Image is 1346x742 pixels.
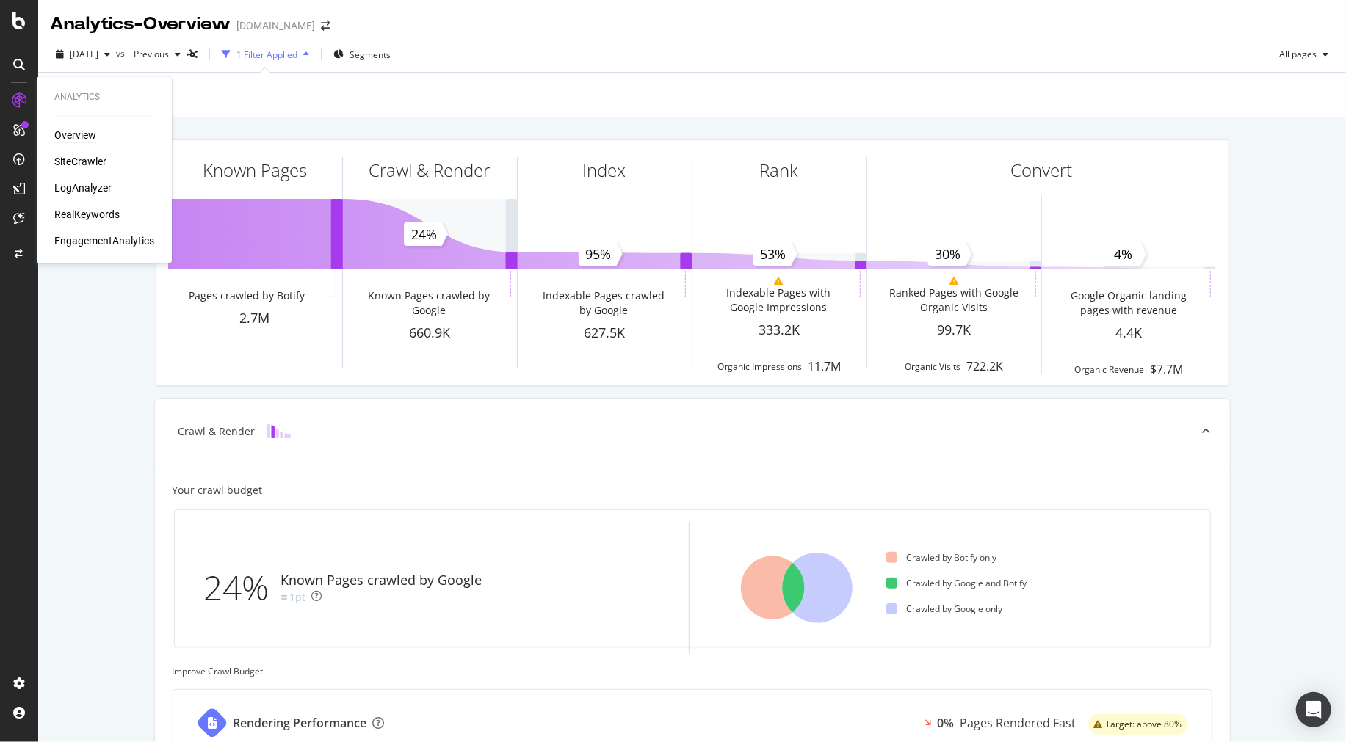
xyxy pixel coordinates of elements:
[328,43,397,66] button: Segments
[343,324,517,343] div: 660.9K
[189,288,305,303] div: Pages crawled by Botify
[1273,48,1317,60] span: All pages
[54,91,154,103] div: Analytics
[70,48,98,60] span: 2025 Sep. 27th
[583,158,626,183] div: Index
[808,358,841,375] div: 11.7M
[1296,692,1331,727] div: Open Intercom Messenger
[54,234,154,249] a: EngagementAnalytics
[713,285,844,315] div: Indexable Pages with Google Impressions
[760,158,799,183] div: Rank
[1273,43,1334,66] button: All pages
[128,48,169,60] span: Previous
[321,21,330,31] div: arrow-right-arrow-left
[369,158,491,183] div: Crawl & Render
[234,715,367,732] div: Rendering Performance
[173,483,263,498] div: Your crawl budget
[54,208,120,222] a: RealKeywords
[363,288,495,318] div: Known Pages crawled by Google
[692,321,866,340] div: 333.2K
[281,571,482,590] div: Known Pages crawled by Google
[50,12,231,37] div: Analytics - Overview
[173,665,1212,677] div: Improve Crawl Budget
[886,603,1002,615] div: Crawled by Google only
[178,424,256,439] div: Crawl & Render
[1088,714,1188,735] div: warning label
[886,551,996,564] div: Crawled by Botify only
[54,155,106,170] a: SiteCrawler
[50,43,116,66] button: [DATE]
[938,715,955,732] div: 0%
[203,158,307,183] div: Known Pages
[518,324,692,343] div: 627.5K
[236,48,297,61] div: 1 Filter Applied
[960,715,1077,732] div: Pages Rendered Fast
[168,309,342,328] div: 2.7M
[116,47,128,59] span: vs
[216,43,315,66] button: 1 Filter Applied
[267,424,291,438] img: block-icon
[886,577,1027,589] div: Crawled by Google and Botify
[128,43,187,66] button: Previous
[281,595,287,600] img: Equal
[54,181,112,196] a: LogAnalyzer
[236,18,315,33] div: [DOMAIN_NAME]
[204,564,281,612] div: 24%
[350,48,391,61] span: Segments
[54,128,96,143] a: Overview
[538,288,670,318] div: Indexable Pages crawled by Google
[717,360,802,373] div: Organic Impressions
[290,590,306,605] div: 1pt
[1106,720,1182,729] span: Target: above 80%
